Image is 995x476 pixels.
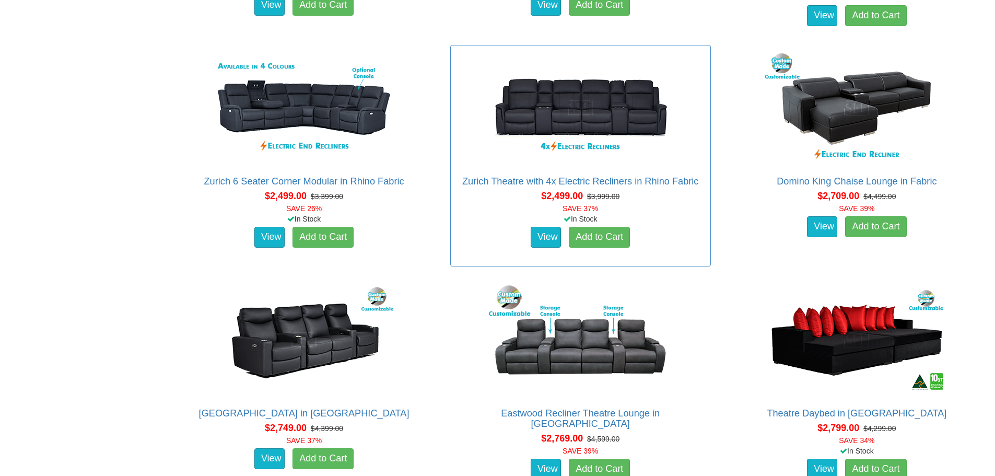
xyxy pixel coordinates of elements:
[286,436,322,445] font: SAVE 37%
[541,433,583,444] span: $2,769.00
[541,191,583,201] span: $2,499.00
[210,51,398,166] img: Zurich 6 Seater Corner Modular in Rhino Fabric
[817,423,859,433] span: $2,799.00
[563,204,598,213] font: SAVE 37%
[587,435,619,443] del: $4,599.00
[292,227,354,248] a: Add to Cart
[767,408,946,419] a: Theatre Daybed in [GEOGRAPHIC_DATA]
[448,214,713,224] div: In Stock
[777,176,937,187] a: Domino King Chaise Lounge in Fabric
[807,216,837,237] a: View
[254,227,285,248] a: View
[863,192,896,201] del: $4,499.00
[863,424,896,433] del: $4,299.00
[199,408,409,419] a: [GEOGRAPHIC_DATA] in [GEOGRAPHIC_DATA]
[265,423,307,433] span: $2,749.00
[563,447,598,455] font: SAVE 39%
[254,448,285,469] a: View
[286,204,322,213] font: SAVE 26%
[845,5,906,26] a: Add to Cart
[763,51,951,166] img: Domino King Chaise Lounge in Fabric
[807,5,837,26] a: View
[845,216,906,237] a: Add to Cart
[587,192,619,201] del: $3,999.00
[531,227,561,248] a: View
[839,204,874,213] font: SAVE 39%
[311,424,343,433] del: $4,399.00
[292,448,354,469] a: Add to Cart
[486,51,674,166] img: Zurich Theatre with 4x Electric Recliners in Rhino Fabric
[462,176,699,187] a: Zurich Theatre with 4x Electric Recliners in Rhino Fabric
[817,191,859,201] span: $2,709.00
[763,283,951,398] img: Theatre Daybed in Fabric
[724,446,989,456] div: In Stock
[501,408,660,429] a: Eastwood Recliner Theatre Lounge in [GEOGRAPHIC_DATA]
[569,227,630,248] a: Add to Cart
[210,283,398,398] img: Bond Theatre Lounge in Fabric
[204,176,404,187] a: Zurich 6 Seater Corner Modular in Rhino Fabric
[486,283,674,398] img: Eastwood Recliner Theatre Lounge in Fabric
[265,191,307,201] span: $2,499.00
[839,436,874,445] font: SAVE 34%
[171,214,436,224] div: In Stock
[311,192,343,201] del: $3,399.00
